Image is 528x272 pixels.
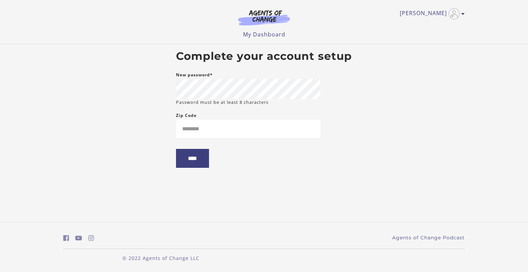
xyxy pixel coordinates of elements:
[88,233,94,243] a: https://www.instagram.com/agentsofchangeprep/ (Open in a new window)
[63,233,69,243] a: https://www.facebook.com/groups/aswbtestprep (Open in a new window)
[176,71,213,79] label: New password*
[75,233,82,243] a: https://www.youtube.com/c/AgentsofChangeTestPrepbyMeaganMitchell (Open in a new window)
[392,234,465,241] a: Agents of Change Podcast
[176,50,352,63] h2: Complete your account setup
[176,111,197,120] label: Zip Code
[75,235,82,241] i: https://www.youtube.com/c/AgentsofChangeTestPrepbyMeaganMitchell (Open in a new window)
[63,254,258,262] p: © 2022 Agents of Change LLC
[176,99,268,106] small: Password must be at least 8 characters
[243,31,285,38] a: My Dashboard
[400,8,461,19] a: Toggle menu
[63,235,69,241] i: https://www.facebook.com/groups/aswbtestprep (Open in a new window)
[88,235,94,241] i: https://www.instagram.com/agentsofchangeprep/ (Open in a new window)
[231,10,297,25] img: Agents of Change Logo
